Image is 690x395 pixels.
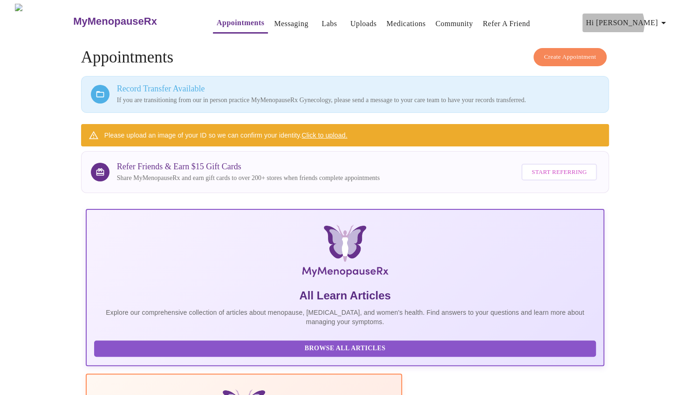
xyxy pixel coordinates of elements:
button: Start Referring [521,164,597,181]
a: MyMenopauseRx [72,5,194,38]
h4: Appointments [81,48,609,67]
a: Uploads [350,17,377,30]
p: Explore our comprehensive collection of articles about menopause, [MEDICAL_DATA], and women's hea... [94,308,596,326]
span: Browse All Articles [103,343,587,354]
span: Start Referring [532,167,587,178]
a: Medications [386,17,425,30]
button: Labs [314,14,344,33]
button: Uploads [347,14,381,33]
a: Labs [321,17,337,30]
a: Community [435,17,473,30]
h3: Refer Friends & Earn $15 Gift Cards [117,162,380,172]
button: Hi [PERSON_NAME] [582,14,673,32]
button: Browse All Articles [94,340,596,357]
button: Refer a Friend [479,14,534,33]
div: Please upload an image of your ID so we can confirm your identity. [104,127,348,144]
img: MyMenopauseRx Logo [172,225,518,281]
h3: MyMenopauseRx [73,15,157,28]
button: Messaging [270,14,312,33]
a: Start Referring [519,159,599,186]
p: If you are transitioning from our in person practice MyMenopauseRx Gynecology, please send a mess... [117,96,600,105]
button: Create Appointment [533,48,607,66]
button: Community [431,14,477,33]
h5: All Learn Articles [94,288,596,303]
a: Browse All Articles [94,344,599,352]
a: Appointments [217,16,264,29]
button: Medications [383,14,429,33]
span: Create Appointment [544,52,596,62]
a: Refer a Friend [483,17,530,30]
a: Click to upload. [301,132,347,139]
img: MyMenopauseRx Logo [15,4,72,39]
span: Hi [PERSON_NAME] [586,16,669,29]
p: Share MyMenopauseRx and earn gift cards to over 200+ stores when friends complete appointments [117,173,380,183]
a: Messaging [274,17,308,30]
h3: Record Transfer Available [117,84,600,94]
button: Appointments [213,14,268,34]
